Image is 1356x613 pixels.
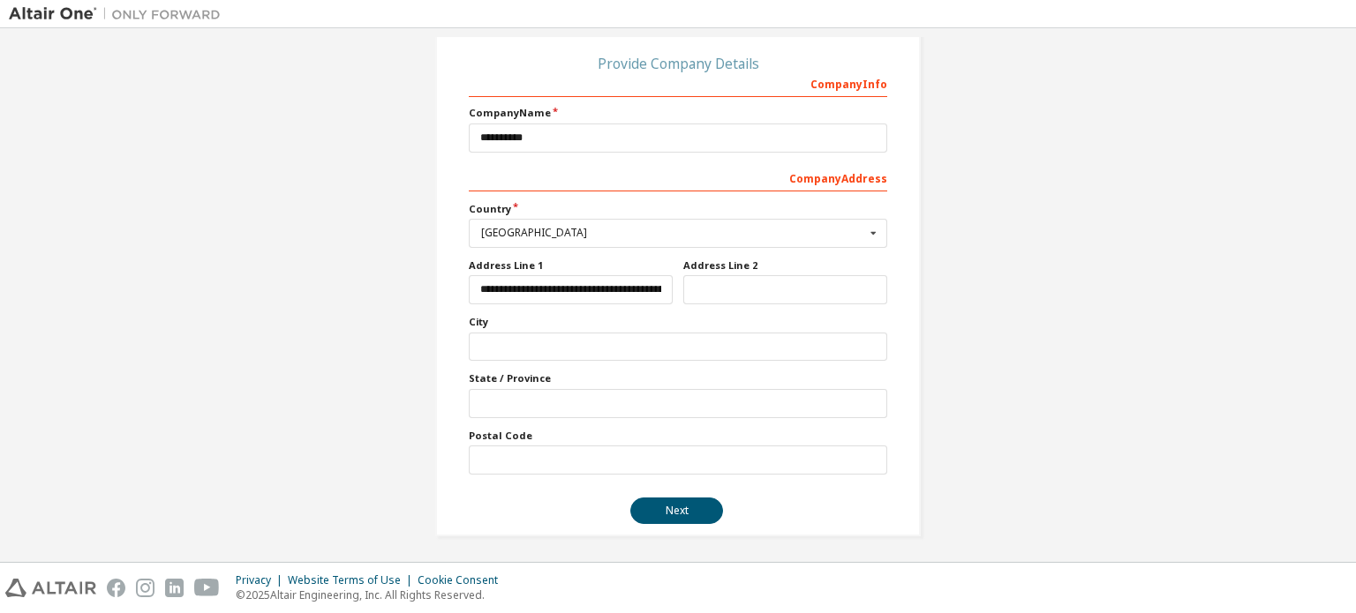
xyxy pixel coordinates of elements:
[136,579,154,597] img: instagram.svg
[469,106,887,120] label: Company Name
[236,573,288,587] div: Privacy
[469,258,673,273] label: Address Line 1
[418,573,508,587] div: Cookie Consent
[630,497,723,524] button: Next
[683,258,887,273] label: Address Line 2
[194,579,220,597] img: youtube.svg
[5,579,96,597] img: altair_logo.svg
[165,579,184,597] img: linkedin.svg
[469,371,887,385] label: State / Province
[9,5,230,23] img: Altair One
[469,69,887,97] div: Company Info
[107,579,125,597] img: facebook.svg
[288,573,418,587] div: Website Terms of Use
[236,587,508,602] p: © 2025 Altair Engineering, Inc. All Rights Reserved.
[469,429,887,443] label: Postal Code
[469,315,887,329] label: City
[481,228,865,238] div: [GEOGRAPHIC_DATA]
[469,58,887,69] div: Provide Company Details
[469,163,887,191] div: Company Address
[469,202,887,216] label: Country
